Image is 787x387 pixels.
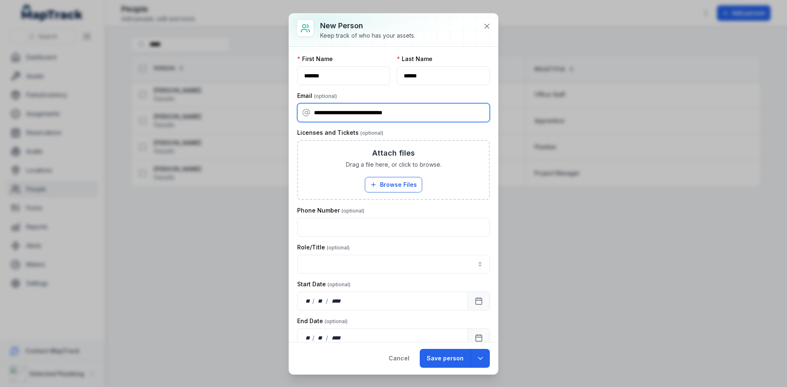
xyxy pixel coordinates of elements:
[297,92,337,100] label: Email
[297,129,383,137] label: Licenses and Tickets
[297,280,350,288] label: Start Date
[315,297,326,305] div: month,
[346,161,441,169] span: Drag a file here, or click to browse.
[297,243,350,251] label: Role/Title
[326,334,329,342] div: /
[312,297,315,305] div: /
[397,55,432,63] label: Last Name
[365,177,422,192] button: Browse Files
[304,334,312,342] div: day,
[329,334,344,342] div: year,
[420,349,471,368] button: Save person
[304,297,312,305] div: day,
[382,349,416,368] button: Cancel
[326,297,329,305] div: /
[320,20,415,32] h3: New person
[468,328,490,347] button: Calendar
[320,32,415,40] div: Keep track of who has your assets.
[297,206,364,215] label: Phone Number
[329,297,344,305] div: year,
[297,317,348,325] label: End Date
[315,334,326,342] div: month,
[297,55,333,63] label: First Name
[312,334,315,342] div: /
[372,147,415,159] h3: Attach files
[468,292,490,310] button: Calendar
